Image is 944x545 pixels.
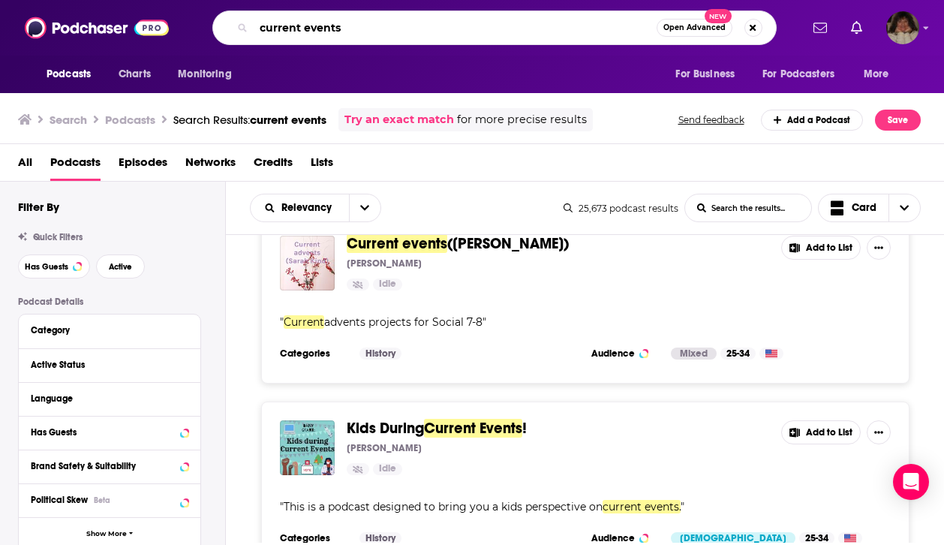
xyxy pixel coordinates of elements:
[845,15,868,41] a: Show notifications dropdown
[119,150,167,181] span: Episodes
[799,532,834,544] div: 25-34
[852,203,876,213] span: Card
[359,532,401,544] a: History
[893,464,929,500] div: Open Intercom Messenger
[657,19,732,37] button: Open AdvancedNew
[864,64,889,85] span: More
[178,64,231,85] span: Monitoring
[119,64,151,85] span: Charts
[18,150,32,181] a: All
[109,263,132,271] span: Active
[379,277,396,292] span: Idle
[781,236,861,260] button: Add to List
[109,60,160,89] a: Charts
[254,150,293,181] a: Credits
[324,315,483,329] span: advents projects for Social 7-8
[173,113,326,127] div: Search Results:
[591,348,659,360] h3: Audience
[280,348,347,360] h3: Categories
[349,194,380,221] button: open menu
[447,234,569,253] span: ([PERSON_NAME])
[31,325,179,336] div: Category
[671,348,717,360] div: Mixed
[761,110,864,131] a: Add a Podcast
[311,150,333,181] a: Lists
[674,113,749,126] button: Send feedback
[379,462,396,477] span: Idle
[663,24,726,32] span: Open Advanced
[31,393,179,404] div: Language
[603,500,681,513] span: current events.
[753,60,856,89] button: open menu
[31,427,176,438] div: Has Guests
[818,194,921,222] button: Choose View
[31,355,188,374] button: Active Status
[284,500,603,513] span: This is a podcast designed to bring you a kids perspective on
[867,420,891,444] button: Show More Button
[373,463,402,475] a: Idle
[807,15,833,41] a: Show notifications dropdown
[31,456,188,475] button: Brand Safety & Suitability
[344,111,454,128] a: Try an exact match
[886,11,919,44] button: Show profile menu
[875,110,921,131] button: Save
[31,461,176,471] div: Brand Safety & Suitability
[33,232,83,242] span: Quick Filters
[347,442,422,454] p: [PERSON_NAME]
[284,315,324,329] span: Current
[347,420,527,437] a: Kids DuringCurrent Events!
[720,348,756,360] div: 25-34
[347,419,424,438] span: Kids During
[212,11,777,45] div: Search podcasts, credits, & more...
[705,9,732,23] span: New
[280,532,347,544] h3: Categories
[31,360,179,370] div: Active Status
[853,60,908,89] button: open menu
[886,11,919,44] span: Logged in as angelport
[522,419,527,438] span: !
[31,490,188,509] button: Political SkewBeta
[18,254,90,279] button: Has Guests
[457,111,587,128] span: for more precise results
[173,113,326,127] a: Search Results:current events
[359,348,401,360] a: History
[86,530,127,538] span: Show More
[167,60,251,89] button: open menu
[424,419,522,438] span: Current Events
[281,203,337,213] span: Relevancy
[886,11,919,44] img: User Profile
[250,194,381,222] h2: Choose List sort
[762,64,834,85] span: For Podcasters
[280,420,335,475] img: Kids During Current Events!
[105,113,155,127] h3: Podcasts
[665,60,753,89] button: open menu
[254,16,657,40] input: Search podcasts, credits, & more...
[31,495,88,505] span: Political Skew
[31,389,188,408] button: Language
[280,236,335,291] img: Current events (Robyn Kind)
[781,420,861,444] button: Add to List
[185,150,236,181] a: Networks
[18,200,59,214] h2: Filter By
[25,14,169,42] img: Podchaser - Follow, Share and Rate Podcasts
[373,279,402,291] a: Idle
[50,150,101,181] a: Podcasts
[31,423,188,441] button: Has Guests
[36,60,110,89] button: open menu
[47,64,91,85] span: Podcasts
[18,297,201,307] p: Podcast Details
[94,495,110,505] div: Beta
[280,315,486,329] span: " "
[50,113,87,127] h3: Search
[280,500,684,513] span: " "
[675,64,735,85] span: For Business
